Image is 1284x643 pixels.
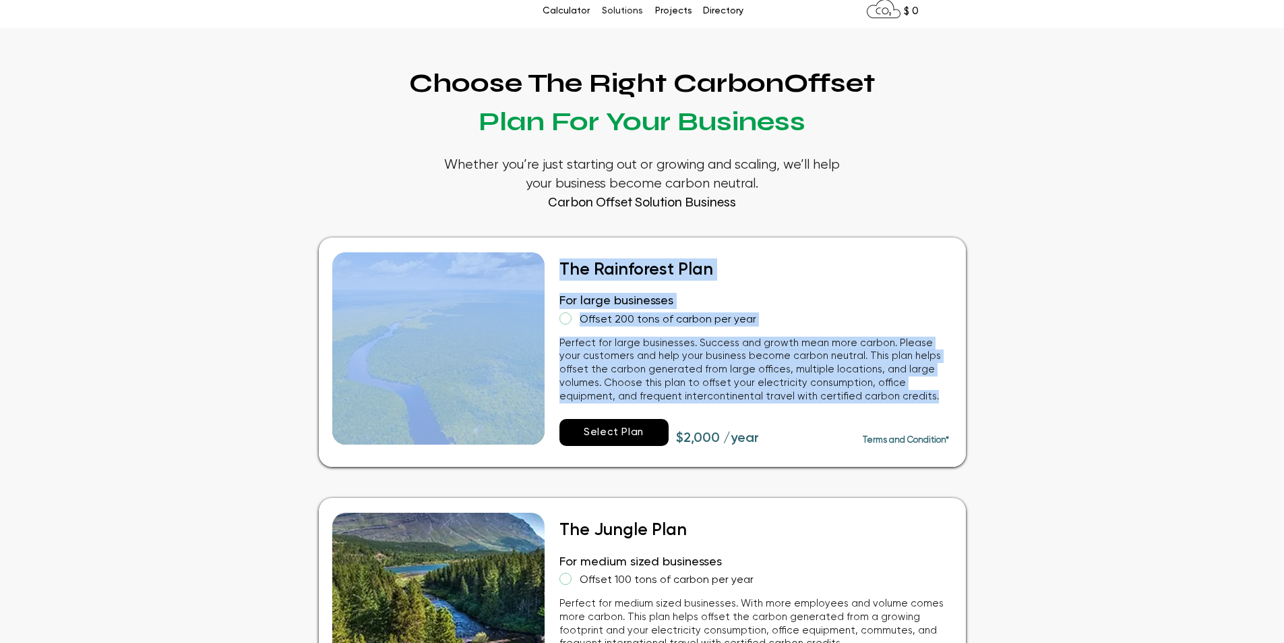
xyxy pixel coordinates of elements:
[559,338,941,401] span: Perfect for large businesses. Success and growth mean more carbon. Please your customers and help...
[559,556,722,568] span: For medium sized businesses
[580,314,756,325] span: Offset 200 tons of carbon per year
[696,1,749,21] a: Directory
[904,6,919,16] span: $ 0
[409,67,875,138] span: Choose The Right Carbon
[696,1,750,21] p: Directory
[595,1,650,21] p: Solutions
[472,1,812,21] nav: Site
[559,295,673,307] span: For large businesses
[648,1,699,21] p: Projects
[584,426,644,439] span: Select Plan
[536,1,595,21] a: Calculator
[332,252,545,445] img: 4743009f377a2d7ff7640387d1e83df3--game-background-vector-background.jpeg
[548,194,736,211] span: Carbon Offset Solution Business
[559,522,687,539] span: The Jungle Plan
[444,158,840,192] span: Whether you’re just starting out or growing and scaling, we’ll help your business become carbon n...
[595,1,648,21] a: Solutions
[580,575,754,586] span: Offset 100 tons of carbon per year
[676,432,759,445] span: $2,000 /year
[479,105,805,138] span: Plan For Your Business
[784,67,875,99] span: Offset
[1129,585,1284,643] iframe: Wix Chat
[904,4,919,17] a: $ 0
[536,1,597,21] p: Calculator
[863,434,949,445] a: Terms and Condition*
[648,1,696,21] a: Projects
[559,419,669,446] a: Select Plan
[559,262,713,279] span: The Rainforest Plan
[863,436,949,445] span: Terms and Condition*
